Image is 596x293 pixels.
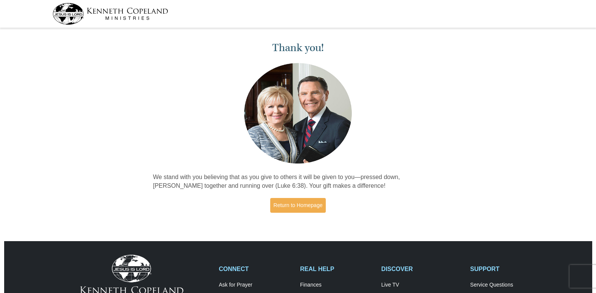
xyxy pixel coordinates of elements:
a: Finances [300,282,373,288]
p: We stand with you believing that as you give to others it will be given to you—pressed down, [PER... [153,173,443,190]
h2: SUPPORT [470,265,543,273]
a: Service Questions [470,282,543,288]
h2: DISCOVER [381,265,462,273]
a: Live TV [381,282,462,288]
h1: Thank you! [153,42,443,54]
img: Kenneth and Gloria [242,61,354,165]
a: Ask for Prayer [219,282,292,288]
img: kcm-header-logo.svg [53,3,168,25]
h2: CONNECT [219,265,292,273]
a: Return to Homepage [270,198,326,213]
h2: REAL HELP [300,265,373,273]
